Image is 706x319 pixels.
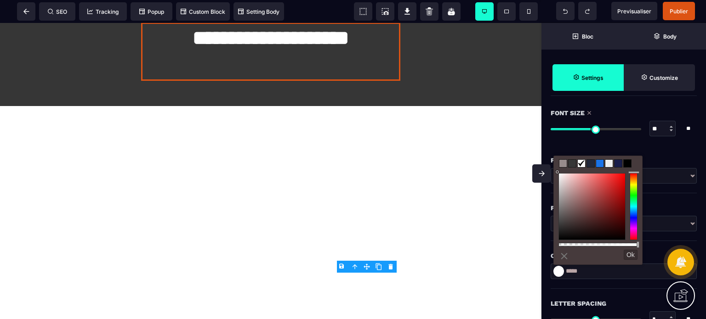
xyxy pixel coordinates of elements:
[551,298,606,309] span: Letter Spacing
[551,202,697,213] div: Font Style
[663,33,677,40] strong: Body
[624,64,695,91] span: Open Style Manager
[376,2,394,21] span: Screenshot
[541,23,624,50] span: Open Blocks
[558,248,570,263] a: ⨯
[238,8,279,15] span: Setting Body
[181,8,225,15] span: Custom Block
[551,155,697,166] div: Font Weight
[139,8,164,15] span: Popup
[581,74,604,81] strong: Settings
[577,159,586,168] span: rgb(255, 255, 255)
[614,159,622,168] span: rgb(24, 28, 74)
[617,8,651,15] span: Previsualiser
[624,250,638,260] button: Ok
[596,159,604,168] span: rgb(26, 115, 232)
[551,250,697,261] div: Color
[624,23,706,50] span: Open Layer Manager
[605,159,613,168] span: rgb(239, 239, 239)
[586,159,595,168] span: rgb(34, 40, 58)
[354,2,372,21] span: View components
[670,8,688,15] span: Publier
[48,8,67,15] span: SEO
[568,159,576,168] span: rgb(54, 54, 54)
[551,107,585,118] span: Font Size
[611,2,657,20] span: Preview
[559,159,567,168] span: rgb(151, 139, 139)
[649,74,678,81] strong: Customize
[582,33,593,40] strong: Bloc
[87,8,119,15] span: Tracking
[623,159,632,168] span: rgb(0, 0, 0)
[552,64,624,91] span: Settings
